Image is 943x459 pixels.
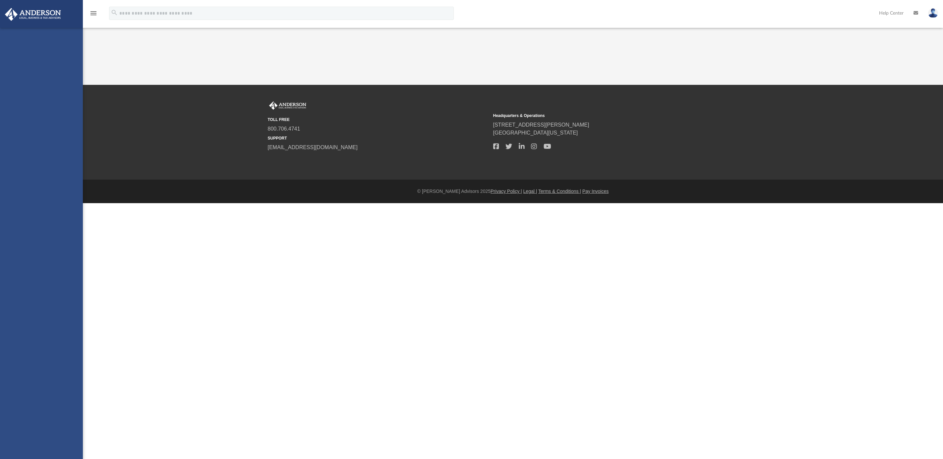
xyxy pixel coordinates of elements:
a: Privacy Policy | [491,189,522,194]
a: Terms & Conditions | [538,189,581,194]
img: User Pic [928,8,938,18]
a: [GEOGRAPHIC_DATA][US_STATE] [493,130,578,136]
img: Anderson Advisors Platinum Portal [268,101,308,110]
small: SUPPORT [268,135,489,141]
small: TOLL FREE [268,117,489,123]
i: search [111,9,118,16]
a: 800.706.4741 [268,126,300,132]
div: © [PERSON_NAME] Advisors 2025 [83,188,943,195]
i: menu [89,9,97,17]
img: Anderson Advisors Platinum Portal [3,8,63,21]
a: [EMAIL_ADDRESS][DOMAIN_NAME] [268,144,358,150]
a: Legal | [523,189,537,194]
a: Pay Invoices [582,189,609,194]
a: menu [89,13,97,17]
small: Headquarters & Operations [493,113,714,119]
a: [STREET_ADDRESS][PERSON_NAME] [493,122,589,128]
